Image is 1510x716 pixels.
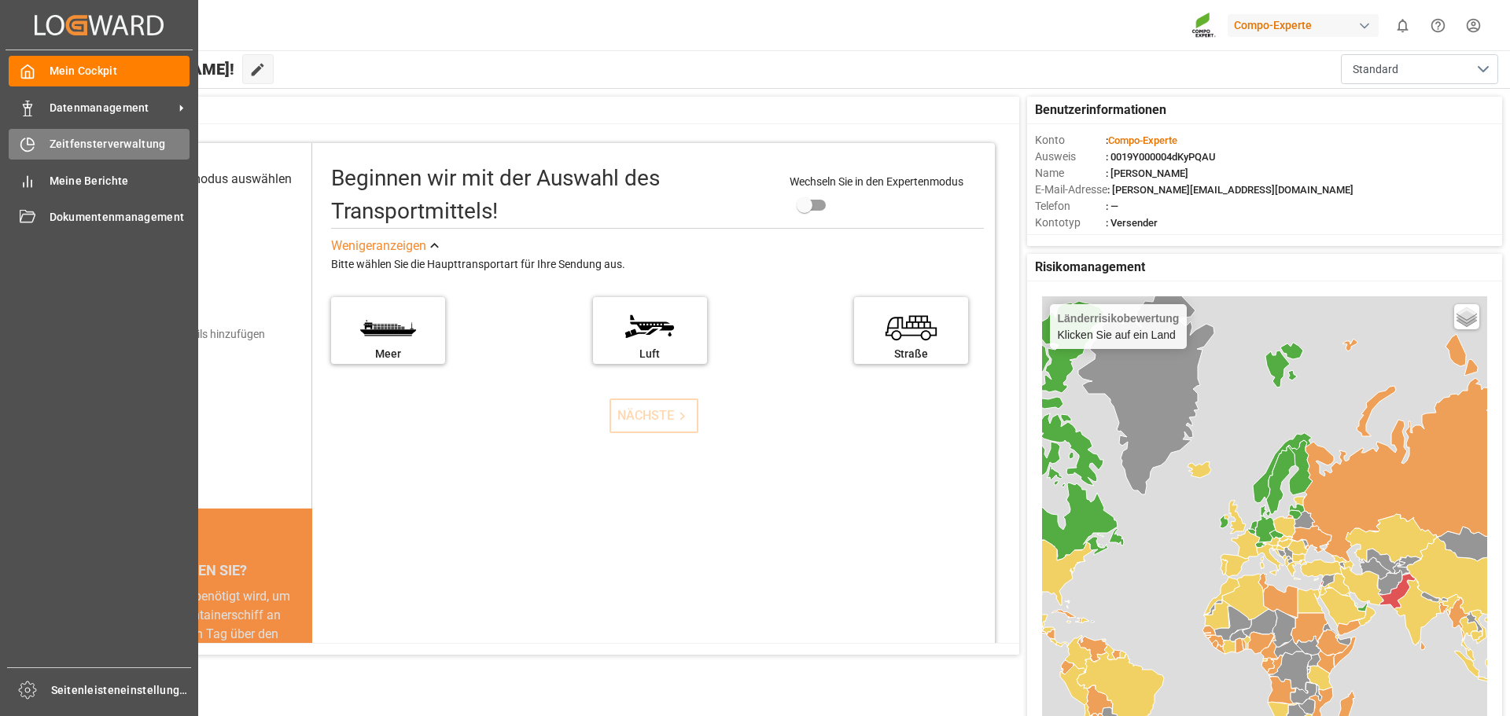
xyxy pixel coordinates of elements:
[65,60,234,79] font: Hallo [PERSON_NAME]!
[376,238,426,253] font: anzeigen
[331,238,376,253] font: Weniger
[1454,304,1479,329] a: Ebenen
[1035,167,1064,179] font: Name
[50,138,166,150] font: Zeitfensterverwaltung
[9,56,190,86] a: Mein Cockpit
[1035,183,1107,196] font: E-Mail-Adresse
[1228,10,1385,40] button: Compo-Experte
[50,64,117,77] font: Mein Cockpit
[331,162,774,228] div: Beginnen wir mit der Auswahl des Transportmittels!
[50,174,129,187] font: Meine Berichte
[9,165,190,196] a: Meine Berichte
[1035,259,1145,274] font: Risikomanagement
[1035,134,1065,146] font: Konto
[1191,12,1217,39] img: Screenshot%202023-09-29%20at%2010.02.21.png_1712312052.png
[375,347,401,360] font: Meer
[331,165,660,224] font: Beginnen wir mit der Auswahl des Transportmittels!
[1106,151,1216,163] font: : 0019Y000004dKyPQAU
[790,175,963,188] font: Wechseln Sie in den Expertenmodus
[1108,134,1177,146] font: Compo-Experte
[1106,217,1158,229] font: : Versender
[136,171,292,186] font: Transportmodus auswählen
[134,328,265,340] font: Versanddetails hinzufügen
[617,408,674,423] font: NÄCHSTE
[639,347,660,360] font: Luft
[9,202,190,233] a: Dokumentenmanagement
[9,129,190,160] a: Zeitfensterverwaltung
[1035,102,1166,117] font: Benutzerinformationen
[1035,200,1070,212] font: Telefon
[1035,150,1076,163] font: Ausweis
[1385,8,1420,43] button: 0 neue Benachrichtigungen anzeigen
[894,347,928,360] font: Straße
[1058,329,1176,341] font: Klicken Sie auf ein Land
[1420,8,1456,43] button: Hilfecenter
[1106,200,1118,212] font: : —
[1035,216,1081,229] font: Kontotyp
[50,101,149,114] font: Datenmanagement
[1341,54,1498,84] button: Menü öffnen
[1106,134,1108,146] font: :
[150,562,247,578] font: WUSSTEN SIE?
[331,258,625,270] font: Bitte wählen Sie die Haupttransportart für Ihre Sendung aus.
[1234,19,1312,31] font: Compo-Experte
[1058,312,1180,325] font: Länderrisikobewertung
[1353,63,1398,75] font: Standard
[51,684,193,696] font: Seitenleisteneinstellungen
[610,398,698,433] button: NÄCHSTE
[1107,184,1353,196] font: : [PERSON_NAME][EMAIL_ADDRESS][DOMAIN_NAME]
[50,211,185,223] font: Dokumentenmanagement
[1106,167,1188,179] font: : [PERSON_NAME]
